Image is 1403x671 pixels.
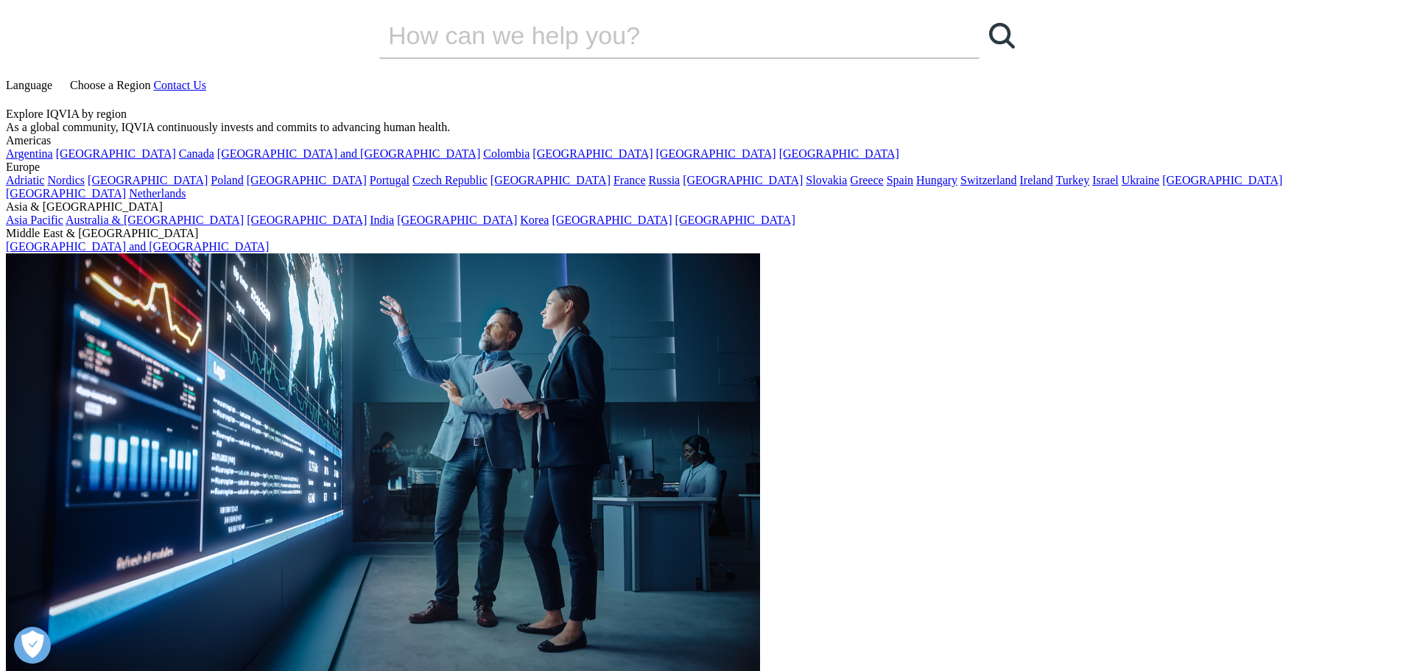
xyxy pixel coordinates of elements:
a: [GEOGRAPHIC_DATA] [552,214,672,226]
a: [GEOGRAPHIC_DATA] and [GEOGRAPHIC_DATA] [217,147,480,160]
a: [GEOGRAPHIC_DATA] [683,174,803,186]
div: As a global community, IQVIA continuously invests and commits to advancing human health. [6,121,1397,134]
a: [GEOGRAPHIC_DATA] [675,214,795,226]
a: [GEOGRAPHIC_DATA] and [GEOGRAPHIC_DATA] [6,240,269,253]
a: Korea [520,214,549,226]
a: Hungary [916,174,957,186]
a: Russia [649,174,681,186]
a: Czech Republic [412,174,488,186]
div: Explore IQVIA by region [6,108,1397,121]
a: Switzerland [960,174,1016,186]
a: Netherlands [129,187,186,200]
a: Ukraine [1122,174,1160,186]
a: Asia Pacific [6,214,63,226]
svg: Search [989,23,1015,49]
a: Portugal [370,174,409,186]
a: [GEOGRAPHIC_DATA] [247,214,367,226]
a: [GEOGRAPHIC_DATA] [532,147,653,160]
a: [GEOGRAPHIC_DATA] [56,147,176,160]
a: [GEOGRAPHIC_DATA] [1162,174,1282,186]
a: [GEOGRAPHIC_DATA] [490,174,611,186]
a: Search [980,13,1024,57]
a: [GEOGRAPHIC_DATA] [656,147,776,160]
div: Asia & [GEOGRAPHIC_DATA] [6,200,1397,214]
a: Nordics [47,174,85,186]
input: Search [379,13,938,57]
a: [GEOGRAPHIC_DATA] [247,174,367,186]
a: Colombia [483,147,530,160]
a: Canada [179,147,214,160]
span: Language [6,79,52,91]
button: Otvoriť predvoľby [14,627,51,664]
a: [GEOGRAPHIC_DATA] [779,147,899,160]
a: Contact Us [153,79,206,91]
a: [GEOGRAPHIC_DATA] [88,174,208,186]
a: Australia & [GEOGRAPHIC_DATA] [66,214,244,226]
a: Ireland [1019,174,1052,186]
span: Choose a Region [70,79,150,91]
a: Poland [211,174,243,186]
a: [GEOGRAPHIC_DATA] [397,214,517,226]
a: Spain [887,174,913,186]
div: Americas [6,134,1397,147]
a: Slovakia [806,174,847,186]
a: France [613,174,646,186]
a: Turkey [1056,174,1090,186]
div: Middle East & [GEOGRAPHIC_DATA] [6,227,1397,240]
a: [GEOGRAPHIC_DATA] [6,187,126,200]
a: India [370,214,394,226]
div: Europe [6,161,1397,174]
a: Israel [1092,174,1119,186]
a: Argentina [6,147,53,160]
a: Adriatic [6,174,44,186]
a: Greece [850,174,883,186]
